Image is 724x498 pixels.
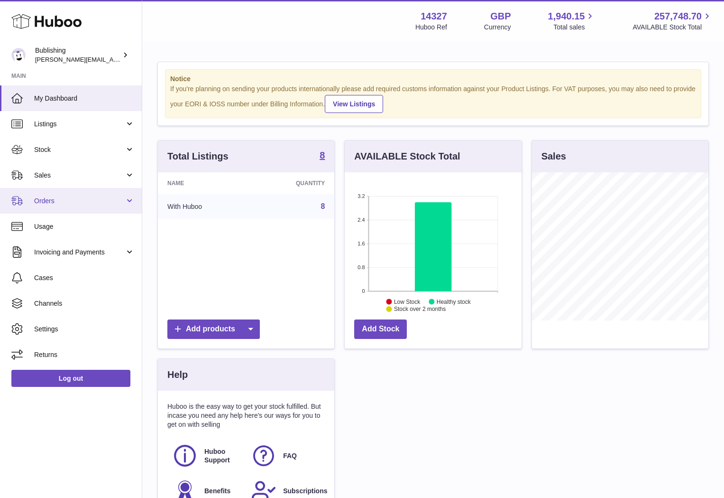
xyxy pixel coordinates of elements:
text: 1.6 [358,241,365,246]
a: Log out [11,370,130,387]
span: Subscriptions [283,487,327,496]
div: Currency [484,23,511,32]
div: Huboo Ref [415,23,447,32]
span: 257,748.70 [654,10,702,23]
th: Quantity [251,172,334,194]
span: Settings [34,325,135,334]
strong: GBP [490,10,511,23]
strong: 14327 [421,10,447,23]
a: Add products [167,319,260,339]
h3: Sales [541,150,566,163]
th: Name [158,172,251,194]
text: 0 [362,288,365,294]
strong: 8 [320,150,325,160]
span: [PERSON_NAME][EMAIL_ADDRESS][DOMAIN_NAME] [35,56,190,63]
a: FAQ [251,443,320,469]
span: Stock [34,145,125,154]
span: Benefits [204,487,230,496]
span: Returns [34,350,135,359]
a: View Listings [325,95,383,113]
td: With Huboo [158,194,251,219]
span: Usage [34,222,135,231]
strong: Notice [170,75,696,84]
p: Huboo is the easy way to get your stock fulfilled. But incase you need any help here's our ways f... [167,402,325,429]
a: Add Stock [354,319,407,339]
a: Huboo Support [172,443,241,469]
img: hamza@bublishing.com [11,48,26,62]
span: FAQ [283,451,297,460]
span: 1,940.15 [548,10,585,23]
span: Cases [34,273,135,282]
a: 1,940.15 Total sales [548,10,596,32]
span: Channels [34,299,135,308]
span: Total sales [553,23,596,32]
a: 257,748.70 AVAILABLE Stock Total [632,10,713,32]
a: 8 [321,202,325,210]
text: Low Stock [394,298,421,305]
text: 2.4 [358,217,365,223]
span: Listings [34,120,125,129]
span: Invoicing and Payments [34,248,125,257]
span: My Dashboard [34,94,135,103]
h3: AVAILABLE Stock Total [354,150,460,163]
span: Huboo Support [204,447,240,465]
h3: Help [167,368,188,381]
h3: Total Listings [167,150,229,163]
span: Orders [34,197,125,206]
span: AVAILABLE Stock Total [632,23,713,32]
a: 8 [320,150,325,162]
text: Healthy stock [437,298,471,305]
span: Sales [34,171,125,180]
div: Bublishing [35,46,120,64]
text: Stock over 2 months [394,306,446,312]
text: 3.2 [358,193,365,199]
div: If you're planning on sending your products internationally please add required customs informati... [170,85,696,113]
text: 0.8 [358,264,365,270]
